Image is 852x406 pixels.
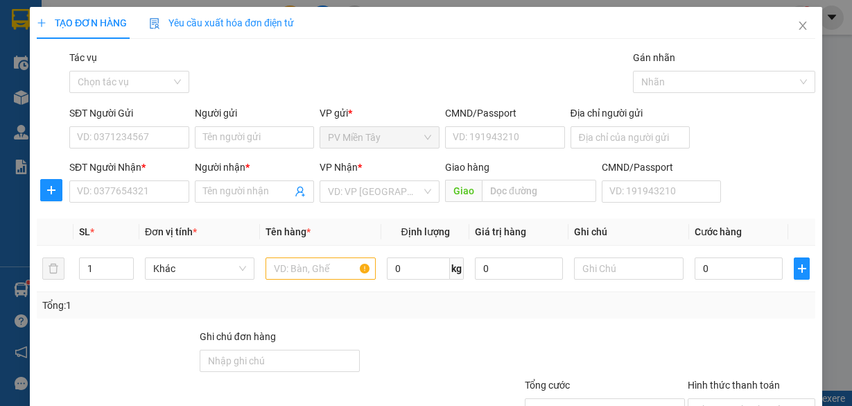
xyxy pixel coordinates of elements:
input: Ghi chú đơn hàng [200,350,360,372]
div: Người gửi [195,105,315,121]
span: Khác [153,258,247,279]
input: 0 [475,257,563,280]
label: Ghi chú đơn hàng [200,331,276,342]
label: Gán nhãn [633,52,675,63]
div: VP gửi [320,105,440,121]
span: SL [79,226,90,237]
span: user-add [295,186,306,197]
span: Tên hàng [266,226,311,237]
span: kg [450,257,464,280]
span: PV Miền Tây [328,127,431,148]
span: TẠO ĐƠN HÀNG [37,17,127,28]
div: SĐT Người Gửi [69,105,189,121]
button: plus [40,179,62,201]
button: plus [794,257,810,280]
div: CMND/Passport [602,160,722,175]
span: plus [794,263,809,274]
span: Tổng cước [525,380,570,391]
div: Tổng: 1 [42,298,330,313]
span: Định lượng [401,226,449,237]
span: Giao hàng [445,162,489,173]
span: Yêu cầu xuất hóa đơn điện tử [149,17,294,28]
input: VD: Bàn, Ghế [266,257,376,280]
img: icon [149,18,160,29]
label: Tác vụ [69,52,97,63]
span: Giao [445,180,482,202]
span: close [797,20,808,31]
button: delete [42,257,64,280]
div: Địa chỉ người gửi [571,105,690,121]
span: Đơn vị tính [145,226,197,237]
input: Ghi Chú [574,257,684,280]
span: plus [37,18,46,28]
input: Dọc đường [482,180,596,202]
div: SĐT Người Nhận [69,160,189,175]
th: Ghi chú [568,219,690,246]
input: Địa chỉ của người gửi [571,126,690,149]
span: Giá trị hàng [475,226,526,237]
label: Hình thức thanh toán [688,380,780,391]
button: Close [783,7,822,46]
span: plus [41,185,62,196]
div: Người nhận [195,160,315,175]
span: VP Nhận [320,162,358,173]
div: CMND/Passport [445,105,565,121]
span: Cước hàng [695,226,742,237]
